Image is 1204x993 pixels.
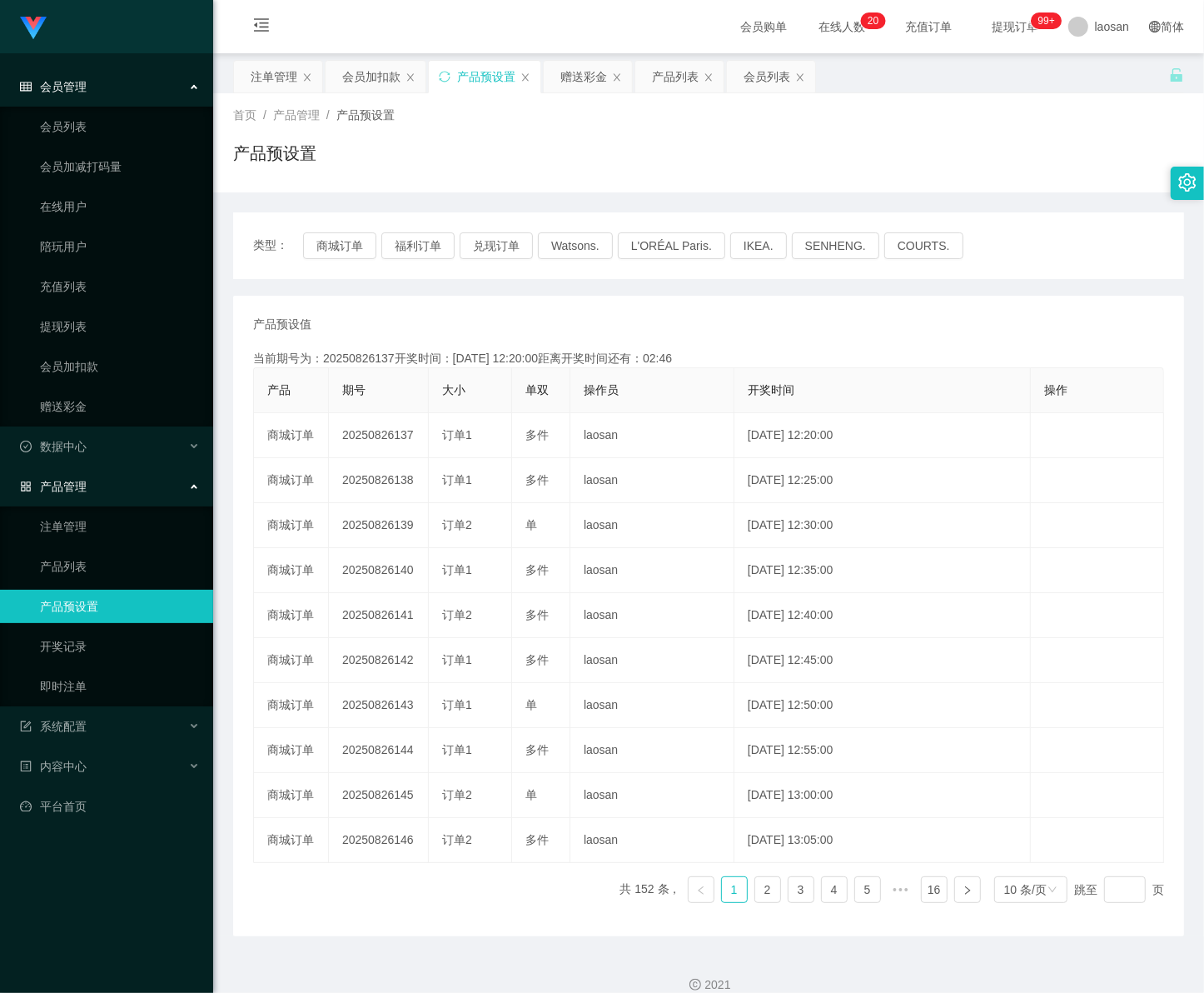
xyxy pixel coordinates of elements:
[734,413,1031,458] td: [DATE] 12:20:00
[40,350,200,383] a: 会员加扣款
[442,833,472,846] span: 订单2
[254,773,329,818] td: 商城订单
[734,503,1031,548] td: [DATE] 12:30:00
[538,232,613,259] button: Watsons.
[525,608,549,621] span: 多件
[329,503,429,548] td: 20250826139
[754,876,781,903] li: 2
[696,886,706,896] i: 图标: left
[1047,885,1057,896] i: 图标: down
[897,21,960,32] span: 充值订单
[40,310,200,343] a: 提现列表
[525,833,549,846] span: 多件
[40,550,200,583] a: 产品列表
[329,413,429,458] td: 20250826137
[40,670,200,703] a: 即时注单
[40,390,200,423] a: 赠送彩金
[457,61,515,92] div: 产品预设置
[570,773,734,818] td: laosan
[1178,173,1197,192] i: 图标: setting
[254,413,329,458] td: 商城订单
[1044,383,1067,397] span: 操作
[734,593,1031,638] td: [DATE] 12:40:00
[525,473,549,487] span: 多件
[40,110,200,143] a: 会员列表
[652,61,699,92] div: 产品列表
[253,350,1164,367] div: 当前期号为：20250826137开奖时间：[DATE] 12:20:00距离开奖时间还有：02:46
[570,593,734,638] td: laosan
[525,518,537,531] span: 单
[442,563,472,576] span: 订单1
[525,788,537,801] span: 单
[40,590,200,623] a: 产品预设置
[40,510,200,543] a: 注单管理
[267,383,291,397] span: 产品
[734,683,1031,728] td: [DATE] 12:50:00
[963,886,973,896] i: 图标: right
[329,773,429,818] td: 20250826145
[584,383,619,397] span: 操作员
[983,21,1047,32] span: 提现订单
[570,548,734,593] td: laosan
[789,877,813,902] a: 3
[442,743,472,756] span: 订单1
[20,481,32,492] i: 图标: appstore-o
[263,108,266,122] span: /
[821,876,848,903] li: 4
[254,458,329,503] td: 商城订单
[329,683,429,728] td: 20250826143
[734,548,1031,593] td: [DATE] 12:35:00
[570,638,734,683] td: laosan
[381,232,455,259] button: 福利订单
[40,270,200,303] a: 充值列表
[688,876,714,903] li: 上一页
[620,876,681,903] li: 共 152 条，
[525,653,549,666] span: 多件
[442,608,472,621] span: 订单2
[233,108,256,122] span: 首页
[20,790,200,823] a: 图标: dashboard平台首页
[861,12,885,29] sup: 20
[792,232,879,259] button: SENHENG.
[525,428,549,442] span: 多件
[442,653,472,666] span: 订单1
[302,72,312,82] i: 图标: close
[570,818,734,863] td: laosan
[460,232,533,259] button: 兑现订单
[755,877,780,902] a: 2
[20,441,32,452] i: 图标: check-circle-o
[20,440,87,453] span: 数据中心
[254,818,329,863] td: 商城订单
[342,383,366,397] span: 期号
[20,721,32,732] i: 图标: form
[560,61,607,92] div: 赠送彩金
[734,773,1031,818] td: [DATE] 13:00:00
[273,108,320,122] span: 产品管理
[254,593,329,638] td: 商城订单
[254,683,329,728] td: 商城订单
[442,518,472,531] span: 订单2
[336,108,395,122] span: 产品预设置
[748,383,794,397] span: 开奖时间
[442,698,472,711] span: 订单1
[254,503,329,548] td: 商城订单
[921,876,948,903] li: 16
[618,232,725,259] button: L'ORÉAL Paris.
[303,232,376,259] button: 商城订单
[442,383,465,397] span: 大小
[734,728,1031,773] td: [DATE] 12:55:00
[253,316,311,333] span: 产品预设值
[20,480,87,493] span: 产品管理
[730,232,787,259] button: IKEA.
[254,638,329,683] td: 商城订单
[721,876,748,903] li: 1
[1149,21,1161,32] i: 图标: global
[442,473,472,487] span: 订单1
[854,876,881,903] li: 5
[734,638,1031,683] td: [DATE] 12:45:00
[570,503,734,548] td: laosan
[1004,877,1047,902] div: 10 条/页
[884,232,963,259] button: COURTS.
[442,788,472,801] span: 订单2
[20,720,87,733] span: 系统配置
